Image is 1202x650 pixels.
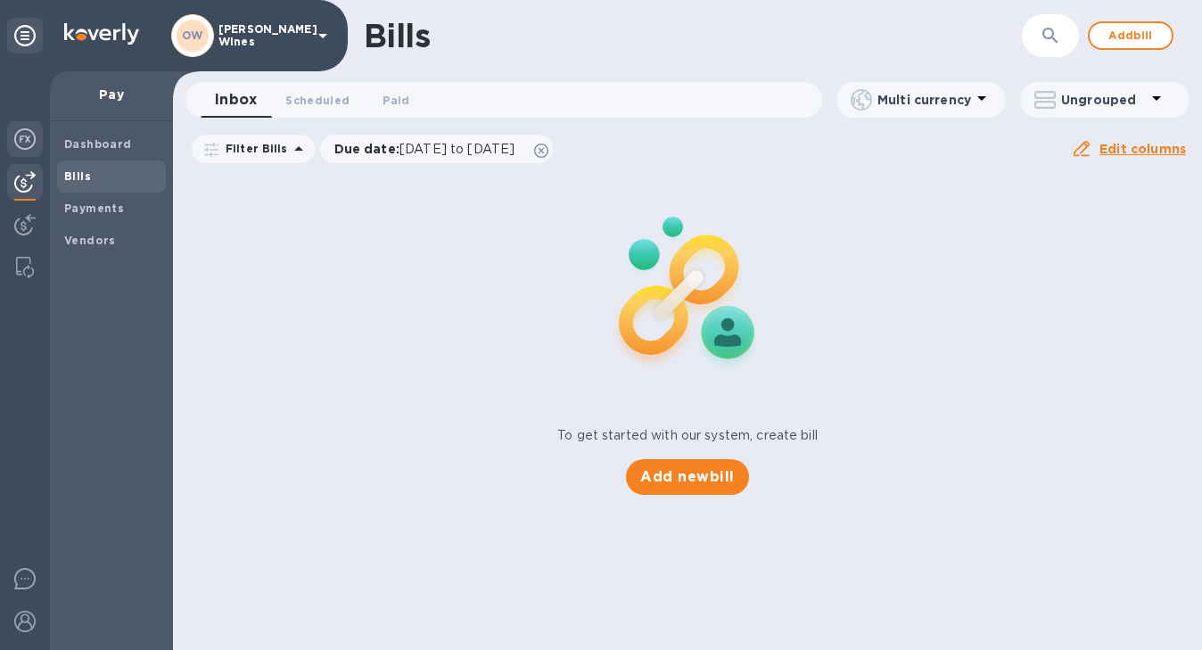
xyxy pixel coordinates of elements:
[218,141,288,156] p: Filter Bills
[334,140,524,158] p: Due date :
[64,202,124,215] b: Payments
[64,23,139,45] img: Logo
[383,91,409,110] span: Paid
[215,87,257,112] span: Inbox
[640,466,734,488] span: Add new bill
[64,169,91,183] b: Bills
[1099,142,1186,156] u: Edit columns
[626,459,748,495] button: Add newbill
[7,18,43,53] div: Unpin categories
[320,135,554,163] div: Due date:[DATE] to [DATE]
[285,91,350,110] span: Scheduled
[64,137,132,151] b: Dashboard
[1061,91,1146,109] p: Ungrouped
[557,426,818,445] p: To get started with our system, create bill
[64,234,116,247] b: Vendors
[14,128,36,150] img: Foreign exchange
[182,29,203,42] b: OW
[218,23,308,48] p: [PERSON_NAME] Wines
[364,17,430,54] h1: Bills
[1104,25,1157,46] span: Add bill
[1088,21,1173,50] button: Addbill
[399,142,515,156] span: [DATE] to [DATE]
[877,91,971,109] p: Multi currency
[64,86,159,103] p: Pay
